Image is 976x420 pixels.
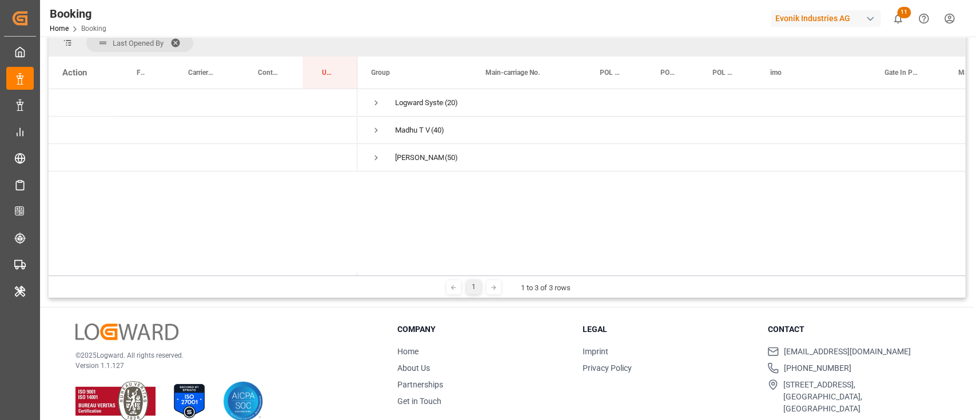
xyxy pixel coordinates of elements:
div: Press SPACE to select this row. [49,144,357,171]
a: Partnerships [397,380,443,389]
div: Press SPACE to select this row. [49,89,357,117]
span: POL Locode [660,69,675,77]
h3: Contact [767,323,938,335]
img: Logward Logo [75,323,178,340]
button: show 11 new notifications [885,6,911,31]
div: Evonik Industries AG [771,10,881,27]
h3: Company [397,323,568,335]
a: Privacy Policy [583,363,632,373]
span: Last Opened By [113,39,164,47]
span: Update Last Opened By [322,69,333,77]
div: 1 to 3 of 3 rows [521,282,571,294]
p: © 2025 Logward. All rights reserved. [75,350,369,361]
span: POL Region Name [712,69,732,77]
a: Imprint [583,347,608,356]
span: (20) [445,90,458,116]
span: [PHONE_NUMBER] [783,362,851,374]
a: About Us [397,363,430,373]
div: Action [62,67,87,78]
span: Main-carriage No. [485,69,540,77]
button: Evonik Industries AG [771,7,885,29]
span: [STREET_ADDRESS], [GEOGRAPHIC_DATA], [GEOGRAPHIC_DATA] [783,379,938,415]
div: Press SPACE to select this row. [49,117,357,144]
div: 1 [467,280,481,294]
span: [EMAIL_ADDRESS][DOMAIN_NAME] [783,346,910,358]
div: Madhu T V [395,117,430,143]
span: Container No. [258,69,278,77]
a: Home [397,347,419,356]
h3: Legal [583,323,754,335]
span: Gate In POL [885,69,921,77]
p: Version 1.1.127 [75,361,369,371]
div: Booking [50,5,106,22]
span: (40) [431,117,444,143]
span: Freight Forwarder's Reference No. [137,69,145,77]
a: Get in Touch [397,397,441,406]
span: POL Name [600,69,623,77]
span: (50) [445,145,458,171]
span: 11 [897,7,911,18]
span: imo [770,69,782,77]
span: Group [371,69,390,77]
div: Logward System [395,90,444,116]
a: Home [50,25,69,33]
div: [PERSON_NAME] [395,145,444,171]
button: Help Center [911,6,937,31]
span: Carrier Booking No. [188,69,214,77]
